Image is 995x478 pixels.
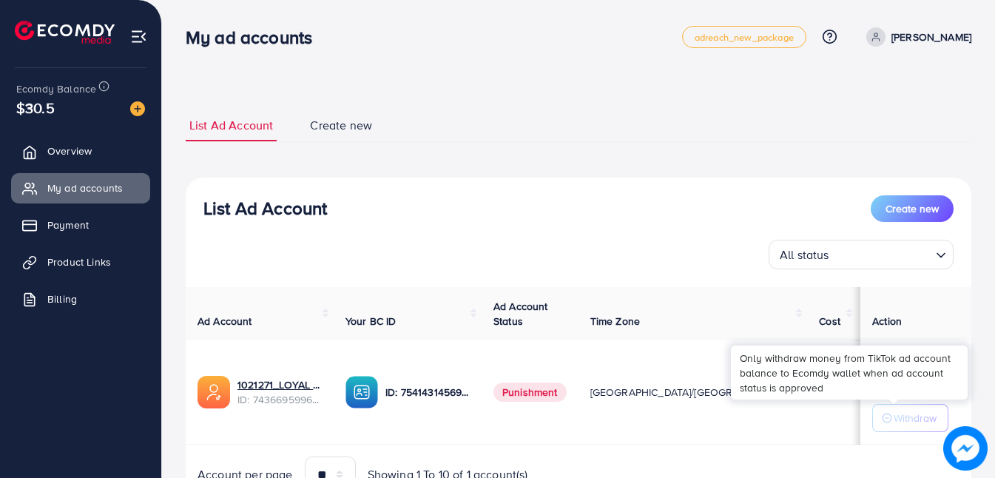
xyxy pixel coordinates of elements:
[237,377,322,392] a: 1021271_LOYAL FIVE AD ACC_1731490730720
[777,244,832,266] span: All status
[11,173,150,203] a: My ad accounts
[872,314,902,329] span: Action
[860,27,971,47] a: [PERSON_NAME]
[47,292,77,306] span: Billing
[198,376,230,408] img: ic-ads-acc.e4c84228.svg
[769,240,954,269] div: Search for option
[891,28,971,46] p: [PERSON_NAME]
[834,241,930,266] input: Search for option
[130,101,145,116] img: image
[47,255,111,269] span: Product Links
[682,26,806,48] a: adreach_new_package
[203,198,327,219] h3: List Ad Account
[345,376,378,408] img: ic-ba-acc.ded83a64.svg
[47,181,123,195] span: My ad accounts
[198,314,252,329] span: Ad Account
[186,27,324,48] h3: My ad accounts
[47,218,89,232] span: Payment
[11,210,150,240] a: Payment
[130,28,147,45] img: menu
[872,404,948,432] button: Withdraw
[15,21,115,44] img: logo
[819,314,840,329] span: Cost
[871,195,954,222] button: Create new
[590,385,796,400] span: [GEOGRAPHIC_DATA]/[GEOGRAPHIC_DATA]
[695,33,794,42] span: adreach_new_package
[493,299,548,329] span: Ad Account Status
[310,117,372,134] span: Create new
[894,409,937,427] p: Withdraw
[237,377,322,408] div: <span class='underline'>1021271_LOYAL FIVE AD ACC_1731490730720</span></br>7436695996316614657
[385,383,470,401] p: ID: 7541431456900759569
[731,346,968,399] div: Only withdraw money from TikTok ad account balance to Ecomdy wallet when ad account status is app...
[943,426,987,470] img: image
[47,144,92,158] span: Overview
[886,201,939,216] span: Create new
[16,97,55,118] span: $30.5
[11,284,150,314] a: Billing
[11,247,150,277] a: Product Links
[189,117,273,134] span: List Ad Account
[493,383,567,402] span: Punishment
[345,314,397,329] span: Your BC ID
[11,136,150,166] a: Overview
[16,81,96,96] span: Ecomdy Balance
[590,314,640,329] span: Time Zone
[237,392,322,407] span: ID: 7436695996316614657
